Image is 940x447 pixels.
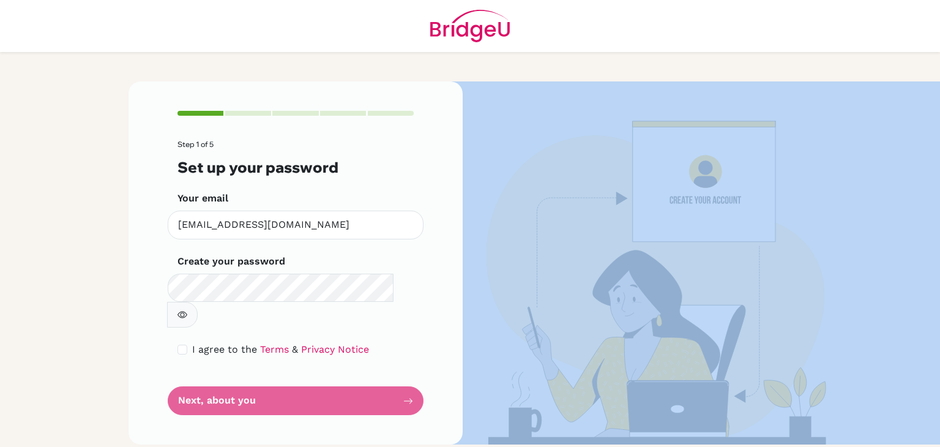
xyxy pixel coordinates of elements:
span: Step 1 of 5 [177,140,214,149]
a: Privacy Notice [301,344,369,355]
span: & [292,344,298,355]
label: Your email [177,191,228,206]
input: Insert your email* [168,211,423,239]
a: Terms [260,344,289,355]
span: I agree to the [192,344,257,355]
h3: Set up your password [177,159,414,176]
label: Create your password [177,254,285,269]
